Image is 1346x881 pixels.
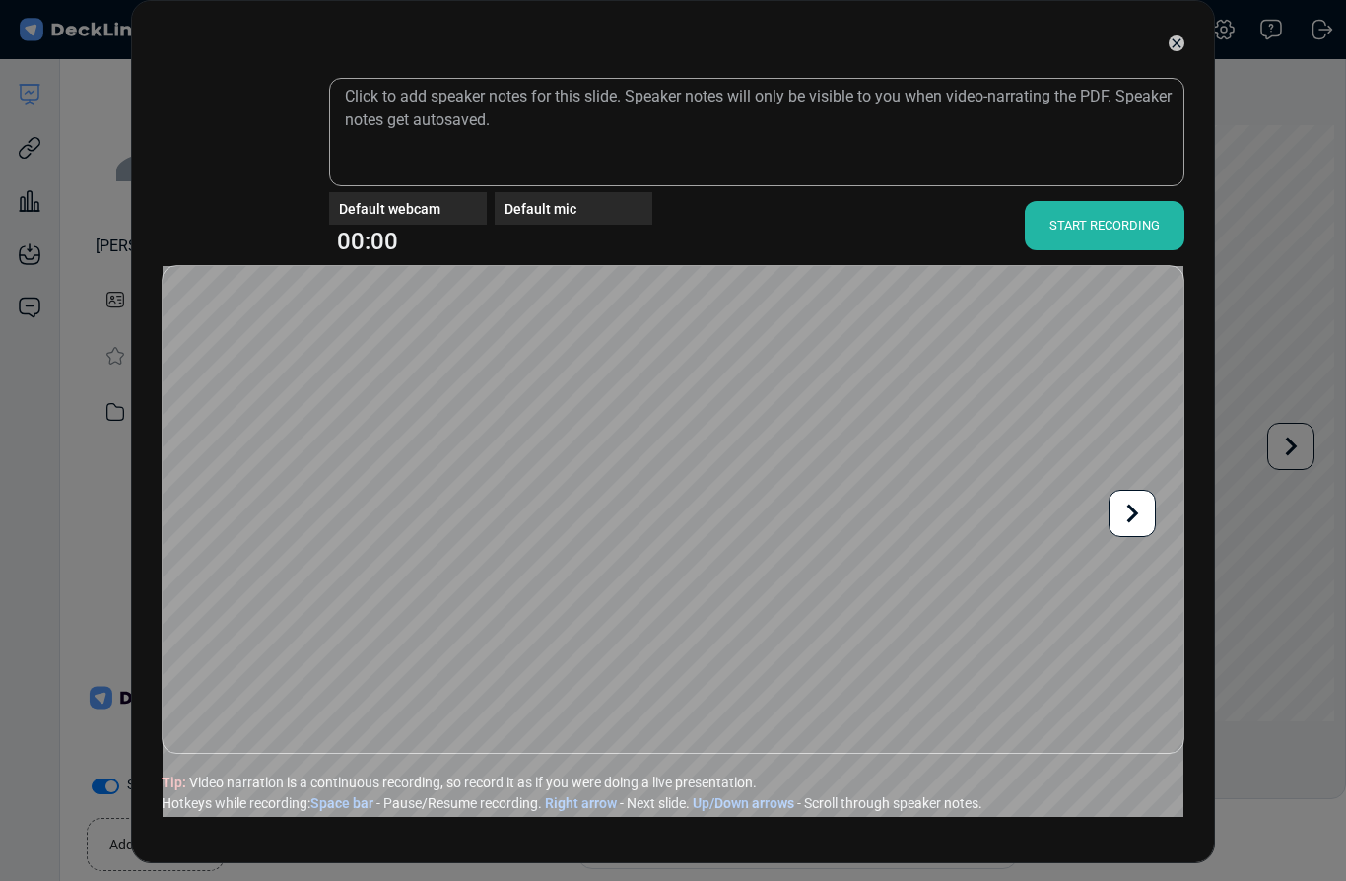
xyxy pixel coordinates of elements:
[162,795,310,811] span: Hotkeys while recording:
[162,775,186,790] b: Tip:
[337,224,652,259] div: 00:00
[162,773,1184,793] span: Video narration is a continuous recording, so record it as if you were doing a live presentation.
[505,198,652,219] div: Default mic
[1025,201,1184,250] div: START RECORDING
[339,198,487,219] div: Default webcam
[162,793,1184,814] span: - Pause/Resume recording. - Next slide. - Scroll through speaker notes.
